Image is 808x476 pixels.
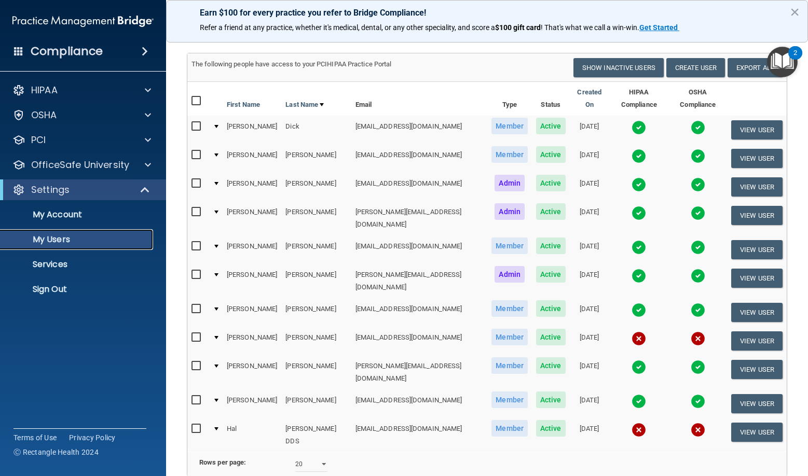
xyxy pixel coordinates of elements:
a: Created On [574,86,605,111]
img: cross.ca9f0e7f.svg [632,331,646,346]
td: [PERSON_NAME] [281,235,351,264]
img: tick.e7d51cea.svg [691,206,705,220]
td: [DATE] [570,355,609,389]
button: Open Resource Center, 2 new notifications [767,47,798,77]
img: tick.e7d51cea.svg [632,360,646,374]
td: [PERSON_NAME] [223,144,281,173]
th: Email [351,82,488,116]
td: [PERSON_NAME] [281,389,351,418]
td: [EMAIL_ADDRESS][DOMAIN_NAME] [351,418,488,452]
p: OfficeSafe University [31,159,129,171]
img: tick.e7d51cea.svg [691,120,705,135]
button: View User [731,149,783,168]
td: Dick [281,116,351,144]
button: View User [731,303,783,322]
td: [PERSON_NAME] [281,327,351,355]
a: Settings [12,184,150,196]
strong: $100 gift card [495,23,541,32]
a: HIPAA [12,84,151,96]
td: [PERSON_NAME] [223,298,281,327]
span: Active [536,203,566,220]
h4: Compliance [31,44,103,59]
th: OSHA Compliance [669,82,727,116]
td: [EMAIL_ADDRESS][DOMAIN_NAME] [351,144,488,173]
img: tick.e7d51cea.svg [632,120,646,135]
span: Admin [495,266,525,283]
td: [DATE] [570,144,609,173]
span: Active [536,357,566,374]
span: Active [536,329,566,345]
td: [PERSON_NAME] [223,201,281,235]
button: View User [731,331,783,351]
td: [DATE] [570,264,609,298]
td: [DATE] [570,418,609,452]
span: Member [491,118,528,134]
td: [EMAIL_ADDRESS][DOMAIN_NAME] [351,327,488,355]
span: Active [536,175,566,191]
img: tick.e7d51cea.svg [691,360,705,374]
span: Active [536,420,566,437]
span: Admin [495,203,525,220]
span: Refer a friend at any practice, whether it's medical, dental, or any other speciality, and score a [200,23,495,32]
span: Active [536,146,566,163]
span: Member [491,300,528,317]
td: [DATE] [570,173,609,201]
img: tick.e7d51cea.svg [632,149,646,163]
td: [PERSON_NAME] [281,201,351,235]
a: OSHA [12,109,151,121]
td: [PERSON_NAME] [281,264,351,298]
td: [PERSON_NAME][EMAIL_ADDRESS][DOMAIN_NAME] [351,201,488,235]
img: tick.e7d51cea.svg [691,240,705,255]
span: Member [491,329,528,345]
a: Terms of Use [13,432,57,443]
td: [PERSON_NAME] [223,355,281,389]
span: The following people have access to your PCIHIPAA Practice Portal [191,60,392,68]
img: cross.ca9f0e7f.svg [632,423,646,437]
a: PCI [12,134,151,146]
button: View User [731,423,783,442]
td: [PERSON_NAME] DDS [281,418,351,452]
span: Admin [495,175,525,191]
th: HIPAA Compliance [609,82,669,116]
img: tick.e7d51cea.svg [632,240,646,255]
img: tick.e7d51cea.svg [691,394,705,409]
td: [DATE] [570,327,609,355]
span: Ⓒ Rectangle Health 2024 [13,447,99,457]
img: cross.ca9f0e7f.svg [691,331,705,346]
td: [PERSON_NAME] [223,116,281,144]
button: View User [731,120,783,139]
span: Member [491,357,528,374]
p: Sign Out [7,284,148,295]
a: First Name [227,99,260,111]
td: [PERSON_NAME] [281,298,351,327]
button: Close [790,4,800,20]
td: [PERSON_NAME] [281,173,351,201]
img: tick.e7d51cea.svg [691,269,705,283]
img: cross.ca9f0e7f.svg [691,423,705,437]
span: Member [491,146,528,163]
span: Active [536,237,566,254]
b: Rows per page: [199,458,246,466]
th: Status [532,82,570,116]
span: Member [491,391,528,408]
td: [PERSON_NAME] [223,327,281,355]
td: [PERSON_NAME][EMAIL_ADDRESS][DOMAIN_NAME] [351,355,488,389]
td: [PERSON_NAME] [223,173,281,201]
span: Active [536,118,566,134]
span: Active [536,391,566,408]
th: Type [487,82,532,116]
span: Active [536,266,566,283]
p: HIPAA [31,84,58,96]
p: OSHA [31,109,57,121]
img: tick.e7d51cea.svg [632,269,646,283]
button: View User [731,240,783,259]
img: tick.e7d51cea.svg [691,177,705,192]
a: Last Name [285,99,324,111]
td: [DATE] [570,116,609,144]
td: [PERSON_NAME] [281,144,351,173]
td: [PERSON_NAME] [223,235,281,264]
span: Active [536,300,566,317]
button: Create User [666,58,725,77]
img: tick.e7d51cea.svg [691,303,705,317]
td: [DATE] [570,389,609,418]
